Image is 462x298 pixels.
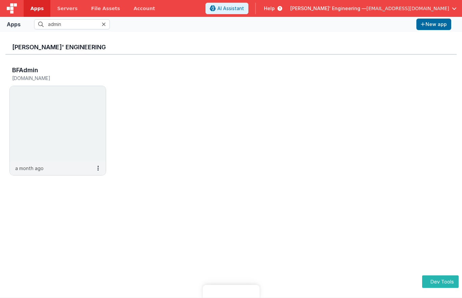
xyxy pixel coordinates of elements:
span: [EMAIL_ADDRESS][DOMAIN_NAME] [366,5,449,12]
h3: [PERSON_NAME]' Engineering [12,44,450,51]
p: a month ago [15,165,44,172]
h5: [DOMAIN_NAME] [12,76,89,81]
input: Search apps [34,19,110,29]
span: Servers [57,5,77,12]
button: [PERSON_NAME]' Engineering — [EMAIL_ADDRESS][DOMAIN_NAME] [290,5,457,12]
button: AI Assistant [205,3,248,14]
h3: BFAdmin [12,67,38,74]
span: [PERSON_NAME]' Engineering — [290,5,366,12]
span: File Assets [91,5,120,12]
span: Help [264,5,275,12]
button: Dev Tools [422,275,459,288]
button: New app [416,19,451,30]
div: Apps [7,20,21,28]
span: AI Assistant [217,5,244,12]
span: Apps [30,5,44,12]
